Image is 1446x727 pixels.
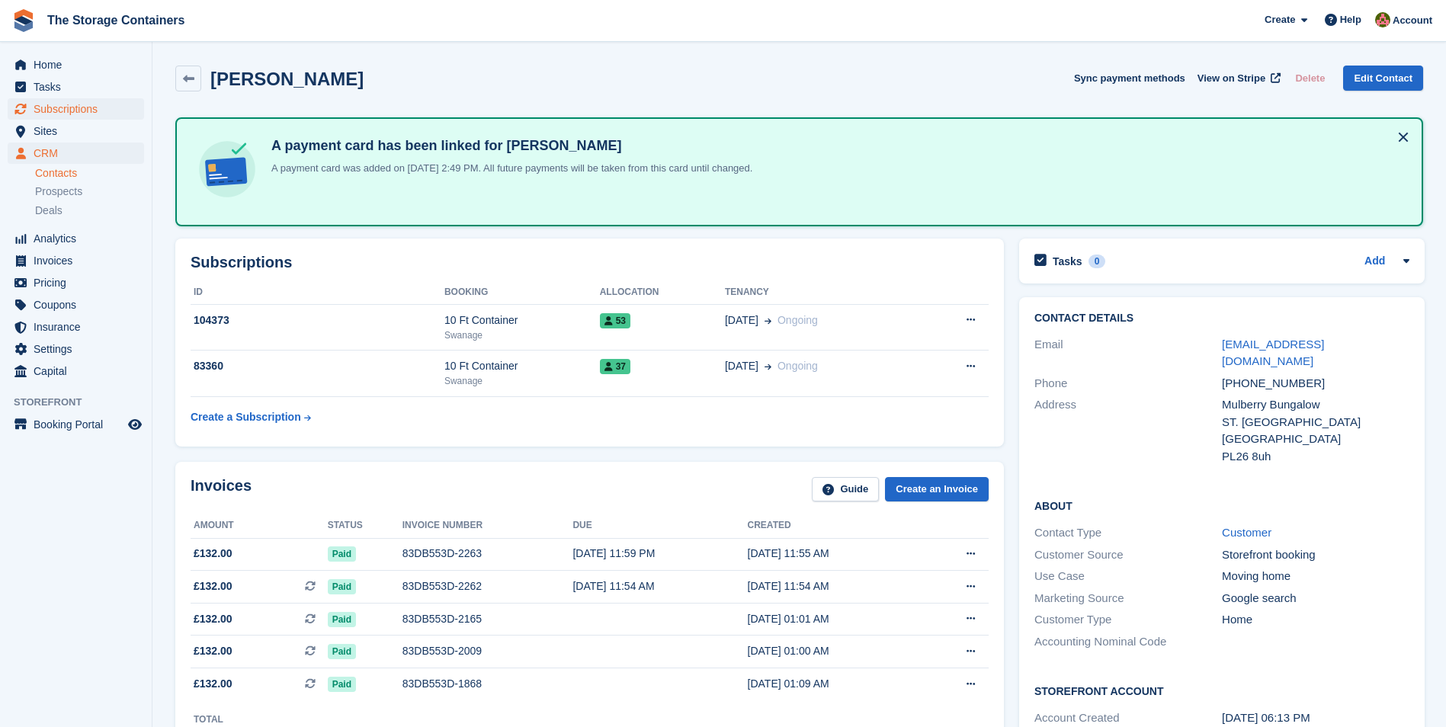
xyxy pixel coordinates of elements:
span: Paid [328,612,356,627]
div: 10 Ft Container [444,358,600,374]
a: Contacts [35,166,144,181]
div: Account Created [1034,709,1222,727]
div: Swanage [444,328,600,342]
span: [DATE] [725,312,758,328]
div: Contact Type [1034,524,1222,542]
div: Address [1034,396,1222,465]
a: menu [8,360,144,382]
h2: Tasks [1053,255,1082,268]
span: Create [1265,12,1295,27]
h2: Subscriptions [191,254,989,271]
span: £132.00 [194,546,232,562]
div: [DATE] 06:13 PM [1222,709,1409,727]
a: Customer [1222,526,1271,539]
div: Total [194,713,241,726]
span: 37 [600,359,630,374]
span: Deals [35,203,63,218]
span: £132.00 [194,578,232,594]
img: card-linked-ebf98d0992dc2aeb22e95c0e3c79077019eb2392cfd83c6a337811c24bc77127.svg [195,137,259,201]
a: menu [8,294,144,315]
div: 83360 [191,358,444,374]
span: Settings [34,338,125,360]
a: menu [8,414,144,435]
a: Create a Subscription [191,403,311,431]
a: menu [8,272,144,293]
div: [DATE] 01:00 AM [748,643,921,659]
div: 83DB553D-2262 [402,578,573,594]
h4: A payment card has been linked for [PERSON_NAME] [265,137,752,155]
div: [PHONE_NUMBER] [1222,375,1409,392]
a: menu [8,76,144,98]
span: Booking Portal [34,414,125,435]
th: Tenancy [725,280,922,305]
h2: Storefront Account [1034,683,1409,698]
a: menu [8,228,144,249]
span: £132.00 [194,643,232,659]
span: Capital [34,360,125,382]
a: Guide [812,477,879,502]
span: Help [1340,12,1361,27]
span: Paid [328,546,356,562]
th: Allocation [600,280,725,305]
span: Invoices [34,250,125,271]
div: Customer Source [1034,546,1222,564]
a: Edit Contact [1343,66,1423,91]
a: Preview store [126,415,144,434]
img: stora-icon-8386f47178a22dfd0bd8f6a31ec36ba5ce8667c1dd55bd0f319d3a0aa187defe.svg [12,9,35,32]
div: PL26 8uh [1222,448,1409,466]
a: View on Stripe [1191,66,1284,91]
a: menu [8,98,144,120]
span: Coupons [34,294,125,315]
th: Invoice number [402,514,573,538]
span: 53 [600,313,630,328]
span: Insurance [34,316,125,338]
span: Paid [328,677,356,692]
h2: [PERSON_NAME] [210,69,364,89]
a: menu [8,338,144,360]
span: View on Stripe [1198,71,1265,86]
div: 10 Ft Container [444,312,600,328]
div: 83DB553D-1868 [402,676,573,692]
th: Status [328,514,402,538]
span: Tasks [34,76,125,98]
h2: About [1034,498,1409,513]
a: menu [8,250,144,271]
div: Accounting Nominal Code [1034,633,1222,651]
a: Deals [35,203,144,219]
div: Mulberry Bungalow [1222,396,1409,414]
div: 83DB553D-2263 [402,546,573,562]
div: Moving home [1222,568,1409,585]
span: CRM [34,143,125,164]
span: Account [1393,13,1432,28]
div: Create a Subscription [191,409,301,425]
a: Create an Invoice [885,477,989,502]
span: Home [34,54,125,75]
div: [DATE] 11:54 AM [748,578,921,594]
div: 104373 [191,312,444,328]
span: [DATE] [725,358,758,374]
div: Use Case [1034,568,1222,585]
a: menu [8,143,144,164]
span: £132.00 [194,676,232,692]
div: Google search [1222,590,1409,607]
div: [DATE] 01:01 AM [748,611,921,627]
span: Prospects [35,184,82,199]
span: Ongoing [778,314,818,326]
button: Delete [1289,66,1331,91]
th: ID [191,280,444,305]
div: [GEOGRAPHIC_DATA] [1222,431,1409,448]
div: 0 [1089,255,1106,268]
a: menu [8,54,144,75]
a: The Storage Containers [41,8,191,33]
a: menu [8,120,144,142]
div: 83DB553D-2009 [402,643,573,659]
th: Created [748,514,921,538]
div: Email [1034,336,1222,370]
a: [EMAIL_ADDRESS][DOMAIN_NAME] [1222,338,1324,368]
span: Storefront [14,395,152,410]
th: Amount [191,514,328,538]
img: Kirsty Simpson [1375,12,1390,27]
div: Customer Type [1034,611,1222,629]
span: Sites [34,120,125,142]
div: Swanage [444,374,600,388]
